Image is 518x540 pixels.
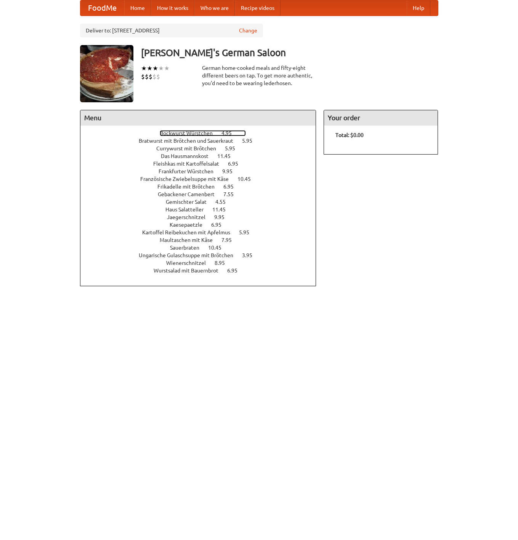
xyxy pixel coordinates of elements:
span: Fleishkas mit Kartoffelsalat [153,161,227,167]
li: ★ [141,64,147,73]
a: Change [239,27,257,34]
h4: Menu [80,110,316,126]
span: Gemischter Salat [166,199,214,205]
span: 6.95 [223,184,241,190]
a: Wurstsalad mit Bauernbrot 6.95 [154,268,252,274]
span: 11.45 [212,206,233,213]
a: Wienerschnitzel 8.95 [166,260,239,266]
div: Deliver to: [STREET_ADDRESS] [80,24,263,37]
span: Frankfurter Würstchen [159,168,221,174]
a: Recipe videos [235,0,281,16]
li: ★ [158,64,164,73]
span: Frikadelle mit Brötchen [157,184,222,190]
div: German home-cooked meals and fifty-eight different beers on tap. To get more authentic, you'd nee... [202,64,316,87]
span: Currywurst mit Brötchen [156,145,224,152]
a: Kartoffel Reibekuchen mit Apfelmus 5.95 [142,229,263,235]
span: Kaesepaetzle [170,222,210,228]
span: Ungarische Gulaschsuppe mit Brötchen [139,252,241,258]
a: Who we are [194,0,235,16]
a: Kaesepaetzle 6.95 [170,222,236,228]
span: Sauerbraten [170,245,207,251]
a: Bratwurst mit Brötchen und Sauerkraut 5.95 [139,138,266,144]
h3: [PERSON_NAME]'s German Saloon [141,45,438,60]
a: Frikadelle mit Brötchen 6.95 [157,184,248,190]
span: 7.95 [221,237,239,243]
span: 6.95 [227,268,245,274]
span: Bratwurst mit Brötchen und Sauerkraut [139,138,241,144]
li: $ [149,73,152,81]
a: Das Hausmannskost 11.45 [161,153,245,159]
li: ★ [147,64,152,73]
a: Frankfurter Würstchen 9.95 [159,168,247,174]
span: 5.95 [239,229,257,235]
span: Jaegerschnitzel [167,214,213,220]
span: Gebackener Camenbert [158,191,222,197]
a: Home [124,0,151,16]
h4: Your order [324,110,438,126]
a: FoodMe [80,0,124,16]
span: 3.95 [242,252,260,258]
span: 11.45 [217,153,238,159]
li: $ [145,73,149,81]
span: 5.95 [225,145,243,152]
li: ★ [164,64,170,73]
span: 6.95 [228,161,246,167]
img: angular.jpg [80,45,133,102]
a: Bockwurst Würstchen 4.95 [160,130,246,136]
a: Haus Salatteller 11.45 [165,206,240,213]
span: Haus Salatteller [165,206,211,213]
span: Wurstsalad mit Bauernbrot [154,268,226,274]
li: $ [152,73,156,81]
a: Maultaschen mit Käse 7.95 [160,237,246,243]
span: Maultaschen mit Käse [160,237,220,243]
span: 10.45 [208,245,229,251]
a: Sauerbraten 10.45 [170,245,236,251]
span: Wienerschnitzel [166,260,213,266]
a: Gemischter Salat 4.55 [166,199,240,205]
span: 4.55 [215,199,233,205]
span: 9.95 [214,214,232,220]
span: 7.55 [223,191,241,197]
a: Ungarische Gulaschsuppe mit Brötchen 3.95 [139,252,266,258]
a: Gebackener Camenbert 7.55 [158,191,248,197]
a: Currywurst mit Brötchen 5.95 [156,145,249,152]
span: 9.95 [222,168,240,174]
a: Französische Zwiebelsuppe mit Käse 10.45 [140,176,265,182]
b: Total: $0.00 [335,132,364,138]
li: $ [156,73,160,81]
span: Französische Zwiebelsuppe mit Käse [140,176,236,182]
span: 5.95 [242,138,260,144]
li: ★ [152,64,158,73]
span: 4.95 [221,130,239,136]
span: Bockwurst Würstchen [160,130,220,136]
span: Das Hausmannskost [161,153,216,159]
a: Jaegerschnitzel 9.95 [167,214,239,220]
li: $ [141,73,145,81]
span: 8.95 [215,260,233,266]
span: 6.95 [211,222,229,228]
a: Help [407,0,430,16]
span: Kartoffel Reibekuchen mit Apfelmus [142,229,238,235]
a: How it works [151,0,194,16]
a: Fleishkas mit Kartoffelsalat 6.95 [153,161,252,167]
span: 10.45 [237,176,258,182]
